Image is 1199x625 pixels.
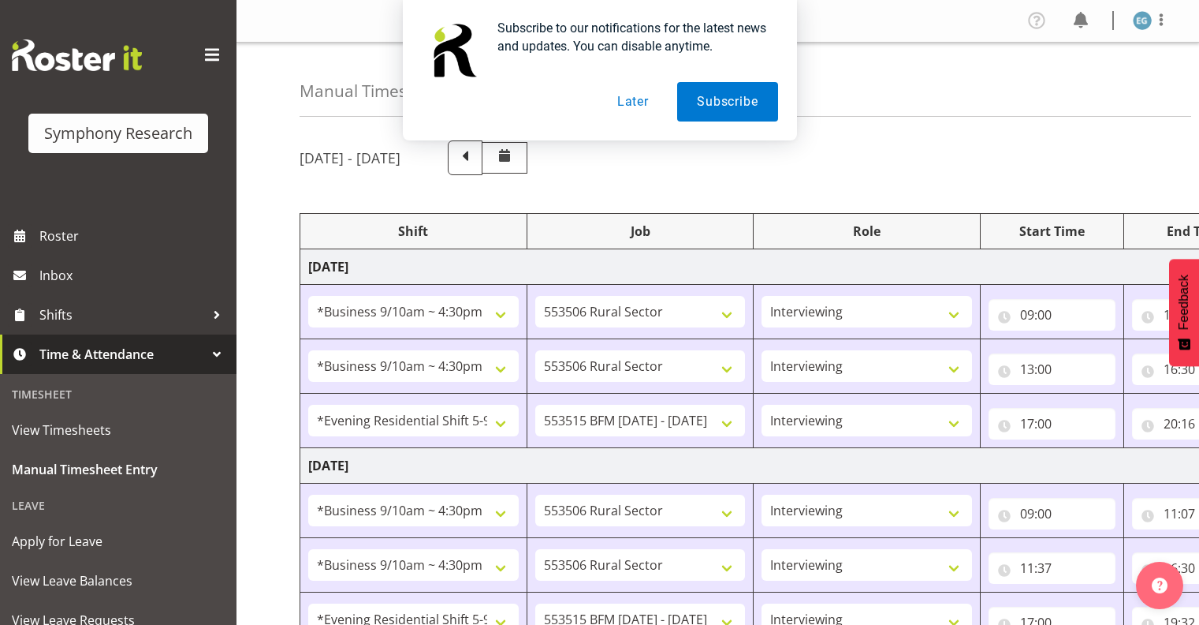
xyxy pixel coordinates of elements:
[989,299,1115,331] input: Click to select...
[12,569,225,593] span: View Leave Balances
[12,458,225,481] span: Manual Timesheet Entry
[300,149,400,167] h5: [DATE] - [DATE]
[4,561,233,601] a: View Leave Balances
[989,552,1115,584] input: Click to select...
[989,498,1115,530] input: Click to select...
[989,222,1115,241] div: Start Time
[4,522,233,561] a: Apply for Leave
[4,450,233,489] a: Manual Timesheet Entry
[1169,259,1199,366] button: Feedback - Show survey
[39,303,205,327] span: Shifts
[4,489,233,522] div: Leave
[308,222,519,241] div: Shift
[761,222,972,241] div: Role
[485,19,778,55] div: Subscribe to our notifications for the latest news and updates. You can disable anytime.
[535,222,746,241] div: Job
[989,354,1115,385] input: Click to select...
[4,378,233,410] div: Timesheet
[422,19,485,82] img: notification icon
[1177,275,1191,330] span: Feedback
[39,342,205,366] span: Time & Attendance
[989,408,1115,440] input: Click to select...
[12,418,225,442] span: View Timesheets
[677,82,777,122] button: Subscribe
[12,530,225,553] span: Apply for Leave
[1152,578,1167,593] img: help-xxl-2.png
[39,264,229,287] span: Inbox
[39,224,229,248] span: Roster
[598,82,668,122] button: Later
[4,410,233,450] a: View Timesheets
